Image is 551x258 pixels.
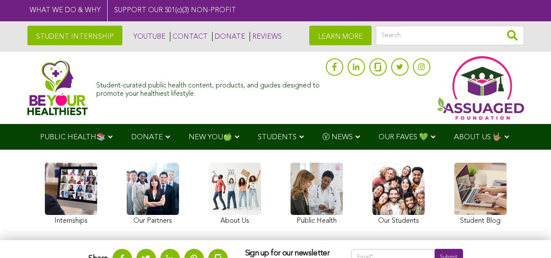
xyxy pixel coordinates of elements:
span: Ⓥ NEWS [322,134,353,141]
a: REVIEWS [250,32,282,41]
span: STUDENTS [258,134,297,141]
span: PUBLIC HEALTH📚 [40,134,105,141]
div: Navigation Menu [27,124,524,150]
a: DONATE [212,32,245,41]
a: STUDENT INTERNSHIP [27,26,122,45]
img: glassdoor [375,63,381,71]
a: CONTACT [170,32,208,41]
a: YOUTUBE [131,32,166,41]
span: ABOUT US 🤟🏽 [454,134,502,141]
span: OUR FAVES 💚 [379,134,428,141]
img: Assuaged App [437,56,524,120]
a: LEARN MORE [309,26,372,45]
iframe: Chat Widget [507,216,551,258]
span: NEW YOU🍏 [189,134,232,141]
img: Assuaged [27,60,88,115]
div: Student-curated public health content, products, and guides designed to promote your healthiest l... [96,77,321,98]
input: Search [376,26,524,45]
span: DONATE [131,134,163,141]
